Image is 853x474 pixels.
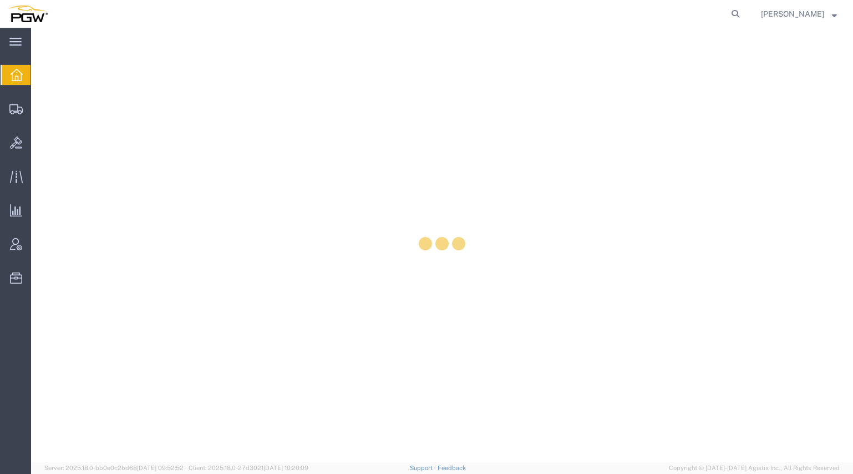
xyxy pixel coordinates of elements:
[760,7,837,21] button: [PERSON_NAME]
[263,465,308,471] span: [DATE] 10:20:09
[137,465,184,471] span: [DATE] 09:52:52
[669,463,840,473] span: Copyright © [DATE]-[DATE] Agistix Inc., All Rights Reserved
[761,8,824,20] span: Jesse Dawson
[189,465,308,471] span: Client: 2025.18.0-27d3021
[8,6,48,22] img: logo
[438,465,466,471] a: Feedback
[44,465,184,471] span: Server: 2025.18.0-bb0e0c2bd68
[410,465,438,471] a: Support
